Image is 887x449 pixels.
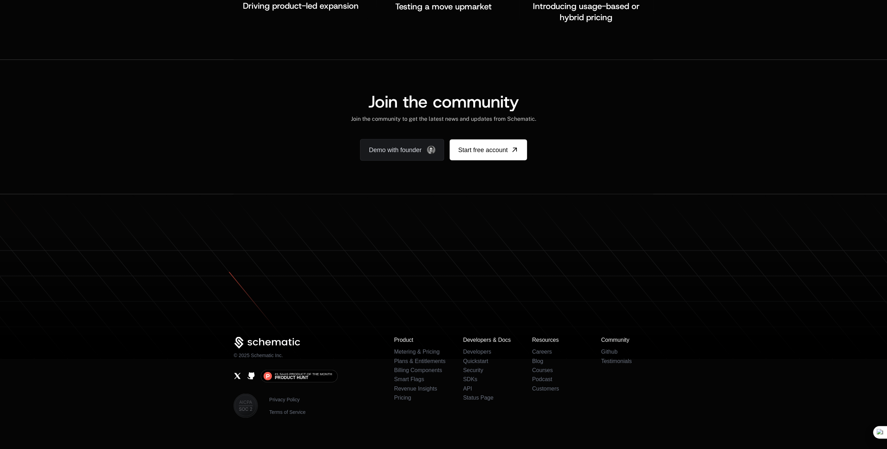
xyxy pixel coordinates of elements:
[533,1,642,23] span: Introducing usage-based or hybrid pricing
[269,396,305,403] a: Privacy Policy
[275,372,332,376] span: #1 SaaS Product of the Month
[601,348,617,354] a: Github
[243,0,359,11] span: Driving product-led expansion
[247,372,255,380] a: Github
[394,367,442,373] a: Billing Components
[394,385,437,391] a: Revenue Insights
[532,385,559,391] a: Customers
[450,139,527,160] a: [object Object]
[463,385,472,391] a: API
[463,376,477,382] a: SDKs
[532,348,552,354] a: Careers
[601,337,653,343] h3: Community
[463,367,483,373] a: Security
[360,139,444,160] a: Demo with founder, ,[object Object]
[463,394,493,400] a: Status Page
[394,394,411,400] a: Pricing
[532,367,553,373] a: Courses
[427,145,435,154] img: Founder
[261,370,337,382] a: #1 SaaS Product of the MonthProduct Hunt
[394,337,446,343] h3: Product
[463,348,491,354] a: Developers
[601,358,632,364] a: Testimonials
[234,352,283,359] p: © 2025 Schematic Inc.
[394,376,424,382] a: Smart Flags
[368,90,519,112] span: Join the community
[532,358,543,364] a: Blog
[532,337,584,343] h3: Resources
[394,358,445,364] a: Plans & Entitlements
[458,145,507,155] span: Start free account
[234,393,258,418] img: SOC II & Aicapa
[532,376,552,382] a: Podcast
[395,1,492,12] span: Testing a move upmarket
[463,358,488,364] a: Quickstart
[394,348,439,354] a: Metering & Pricing
[351,115,536,122] div: Join the community to get the latest news and updates from Schematic.
[275,375,308,379] span: Product Hunt
[463,337,515,343] h3: Developers & Docs
[269,408,305,415] a: Terms of Service
[234,372,242,380] a: X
